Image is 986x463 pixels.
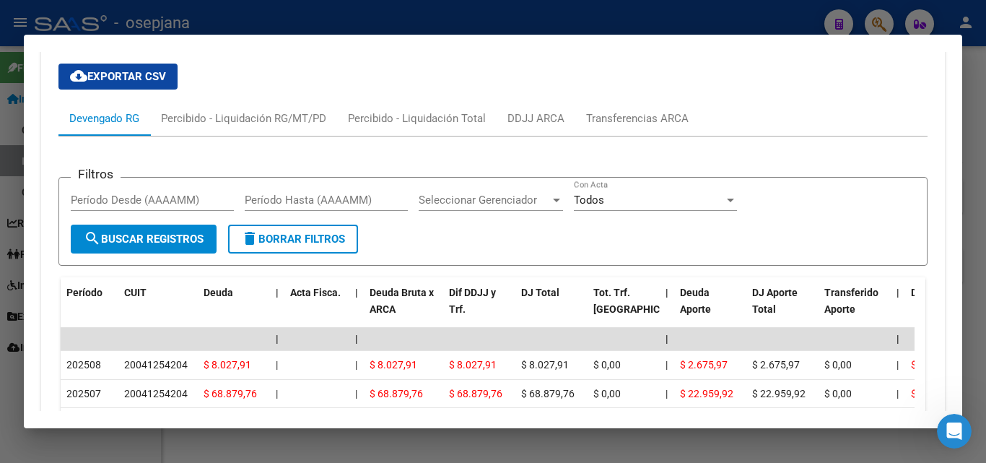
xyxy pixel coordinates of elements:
span: Deuda Aporte [680,287,711,315]
span: $ 5.351,94 [911,359,959,371]
span: 202507 [66,388,101,399]
span: | [666,388,668,399]
span: | [666,333,668,345]
span: Transferido Aporte [824,287,878,315]
span: Deuda Bruta x ARCA [370,287,434,315]
span: Dif DDJJ y Trf. [449,287,496,315]
datatable-header-cell: DJ Total [515,277,588,341]
span: Acta Fisca. [290,287,341,298]
span: | [355,388,357,399]
span: | [666,287,668,298]
button: Exportar CSV [58,64,178,90]
span: | [896,388,899,399]
span: DJ Total [521,287,559,298]
span: $ 8.027,91 [449,359,497,371]
span: Buscar Registros [84,233,204,246]
span: $ 45.919,84 [911,388,964,399]
span: $ 68.879,76 [370,388,423,399]
div: DDJJ ARCA [507,111,564,126]
datatable-header-cell: DJ Aporte Total [746,277,819,341]
span: $ 8.027,91 [370,359,417,371]
span: | [355,333,358,345]
span: | [276,359,278,371]
span: | [355,287,358,298]
datatable-header-cell: | [891,277,905,341]
div: 20041254204 [124,357,188,373]
span: $ 68.879,76 [204,388,257,399]
span: DJ Aporte Total [752,287,798,315]
span: $ 2.675,97 [752,359,800,371]
span: Borrar Filtros [241,233,345,246]
span: Tot. Trf. [GEOGRAPHIC_DATA] [593,287,691,315]
datatable-header-cell: Deuda Aporte [674,277,746,341]
datatable-header-cell: | [270,277,284,341]
span: $ 22.959,92 [680,388,733,399]
iframe: Intercom live chat [937,414,972,449]
datatable-header-cell: Período [61,277,118,341]
span: | [896,333,899,345]
span: $ 22.959,92 [752,388,806,399]
span: 202508 [66,359,101,371]
datatable-header-cell: | [660,277,674,341]
div: Devengado RG [69,111,139,126]
span: Todos [574,194,604,207]
span: $ 8.027,91 [204,359,251,371]
button: Borrar Filtros [228,225,358,254]
span: Seleccionar Gerenciador [419,194,550,207]
span: $ 2.675,97 [680,359,728,371]
mat-icon: delete [241,230,258,247]
span: | [666,359,668,371]
span: Exportar CSV [70,70,166,83]
span: | [896,287,899,298]
datatable-header-cell: Deuda Contr. [905,277,977,341]
span: $ 68.879,76 [449,388,502,399]
div: Percibido - Liquidación RG/MT/PD [161,111,326,126]
span: CUIT [124,287,147,298]
div: Percibido - Liquidación Total [348,111,486,126]
mat-icon: search [84,230,101,247]
mat-icon: cloud_download [70,67,87,85]
span: $ 0,00 [593,388,621,399]
span: $ 0,00 [593,359,621,371]
datatable-header-cell: Acta Fisca. [284,277,349,341]
span: | [896,359,899,371]
span: Deuda [204,287,233,298]
datatable-header-cell: Deuda [198,277,270,341]
datatable-header-cell: Deuda Bruta x ARCA [364,277,443,341]
span: Período [66,287,102,298]
span: $ 8.027,91 [521,359,569,371]
datatable-header-cell: Transferido Aporte [819,277,891,341]
span: $ 0,00 [824,359,852,371]
span: | [355,359,357,371]
span: | [276,333,279,345]
div: Transferencias ARCA [586,111,689,126]
span: Deuda Contr. [911,287,970,298]
datatable-header-cell: Tot. Trf. Bruto [588,277,660,341]
button: Buscar Registros [71,225,217,254]
span: $ 0,00 [824,388,852,399]
datatable-header-cell: | [349,277,364,341]
span: | [276,287,279,298]
datatable-header-cell: CUIT [118,277,198,341]
span: $ 68.879,76 [521,388,575,399]
h3: Filtros [71,166,121,182]
datatable-header-cell: Dif DDJJ y Trf. [443,277,515,341]
span: | [276,388,278,399]
div: 20041254204 [124,386,188,402]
